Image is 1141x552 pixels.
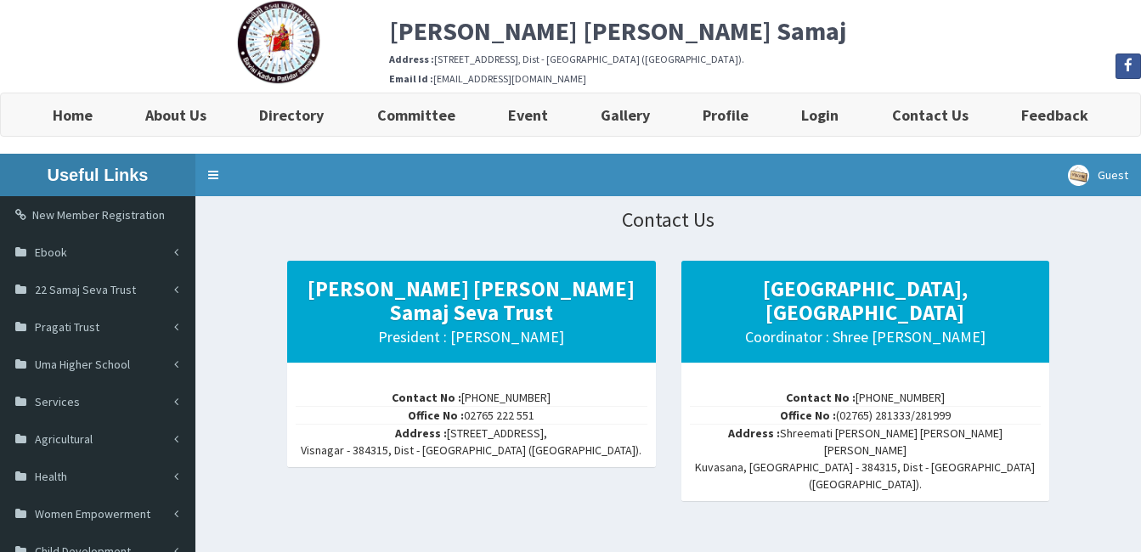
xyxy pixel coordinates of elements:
b: Login [801,105,839,125]
a: Gallery [574,93,676,136]
strong: Address : [395,425,447,441]
b: Committee [377,105,455,125]
li: [PHONE_NUMBER] [296,389,647,407]
a: Guest [1055,154,1141,196]
li: 02765 222 551 [296,407,647,425]
span: Ebook [35,245,67,260]
h4: President : [PERSON_NAME] [304,329,639,346]
strong: Contact No : [392,390,461,405]
b: Directory [259,105,324,125]
b: Useful Links [48,166,149,184]
span: Agricultural [35,431,93,447]
b: Email Id : [389,72,433,85]
strong: Office No : [780,408,836,423]
span: Services [35,394,80,409]
span: Pragati Trust [35,319,99,335]
h1: Contact Us [208,209,1128,231]
b: Profile [703,105,748,125]
strong: Office No : [408,408,464,423]
b: [PERSON_NAME] [PERSON_NAME] Samaj [389,14,846,47]
b: Home [53,105,93,125]
span: Uma Higher School [35,357,130,372]
b: Gallery [601,105,650,125]
h4: Coordinator : Shree [PERSON_NAME] [698,329,1033,346]
li: Shreemati [PERSON_NAME] [PERSON_NAME] [PERSON_NAME] Kuvasana, [GEOGRAPHIC_DATA] - 384315, Dist - ... [690,425,1042,493]
span: 22 Samaj Seva Trust [35,282,136,297]
span: Guest [1098,167,1128,183]
span: Health [35,469,67,484]
b: [GEOGRAPHIC_DATA], [GEOGRAPHIC_DATA] [763,275,968,326]
strong: Address : [728,425,780,441]
a: Contact Us [866,93,995,136]
b: Event [508,105,548,125]
b: [PERSON_NAME] [PERSON_NAME] Samaj Seva Trust [308,275,635,326]
span: Women Empowerment [35,506,150,521]
h6: [STREET_ADDRESS], Dist - [GEOGRAPHIC_DATA] ([GEOGRAPHIC_DATA]). [389,54,1141,65]
b: Address : [389,53,434,65]
a: Home [26,93,119,136]
a: Feedback [995,93,1115,136]
img: User Image [1068,165,1089,186]
b: About Us [145,105,206,125]
b: Contact Us [892,105,969,125]
a: Event [482,93,574,136]
li: [PHONE_NUMBER] [690,389,1042,407]
a: Committee [351,93,482,136]
li: [STREET_ADDRESS], Visnagar - 384315, Dist - [GEOGRAPHIC_DATA] ([GEOGRAPHIC_DATA]). [296,425,647,459]
a: About Us [119,93,233,136]
h6: [EMAIL_ADDRESS][DOMAIN_NAME] [389,73,1141,84]
b: Feedback [1021,105,1088,125]
a: Directory [233,93,350,136]
strong: Contact No : [786,390,856,405]
li: (02765) 281333/281999 [690,407,1042,425]
a: Login [775,93,865,136]
a: Profile [676,93,775,136]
